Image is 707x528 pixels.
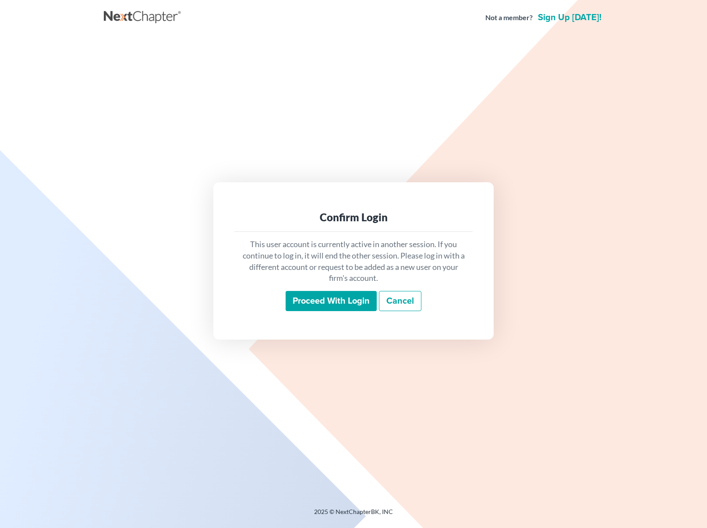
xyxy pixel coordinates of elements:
a: Cancel [379,291,421,311]
strong: Not a member? [485,13,533,23]
input: Proceed with login [286,291,377,311]
div: Confirm Login [241,210,466,224]
p: This user account is currently active in another session. If you continue to log in, it will end ... [241,239,466,284]
div: 2025 © NextChapterBK, INC [104,507,603,523]
a: Sign up [DATE]! [536,13,603,22]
